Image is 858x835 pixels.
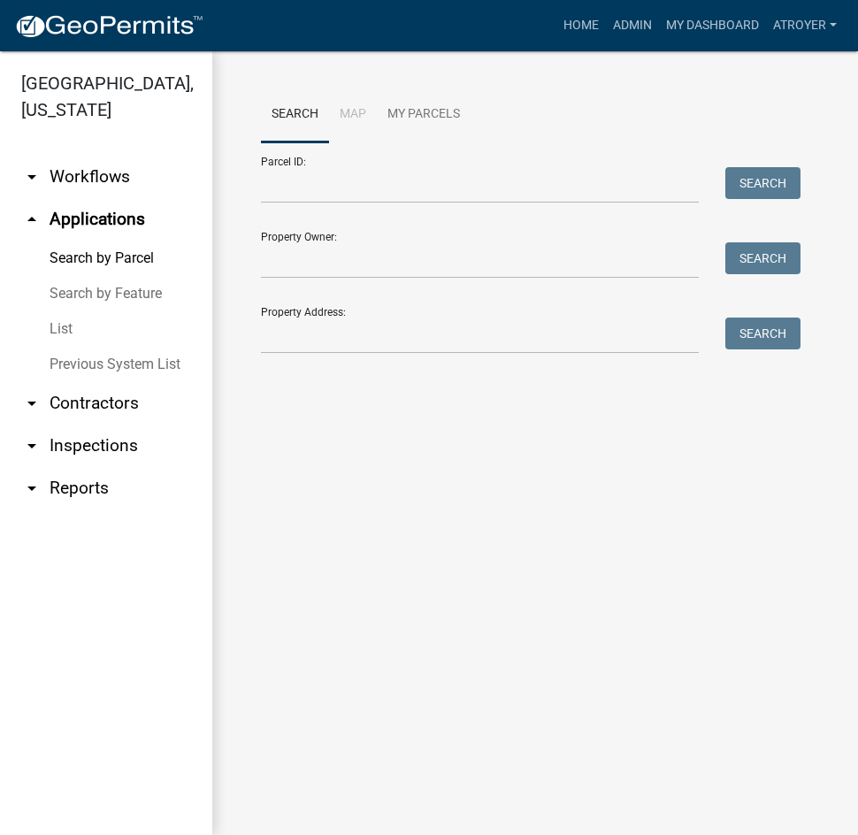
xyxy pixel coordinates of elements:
i: arrow_drop_up [21,209,42,230]
i: arrow_drop_down [21,435,42,456]
button: Search [725,318,801,349]
a: Search [261,87,329,143]
button: Search [725,167,801,199]
button: Search [725,242,801,274]
i: arrow_drop_down [21,478,42,499]
a: My Parcels [377,87,471,143]
a: Home [556,9,606,42]
a: Admin [606,9,659,42]
a: atroyer [766,9,844,42]
i: arrow_drop_down [21,166,42,188]
i: arrow_drop_down [21,393,42,414]
a: My Dashboard [659,9,766,42]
